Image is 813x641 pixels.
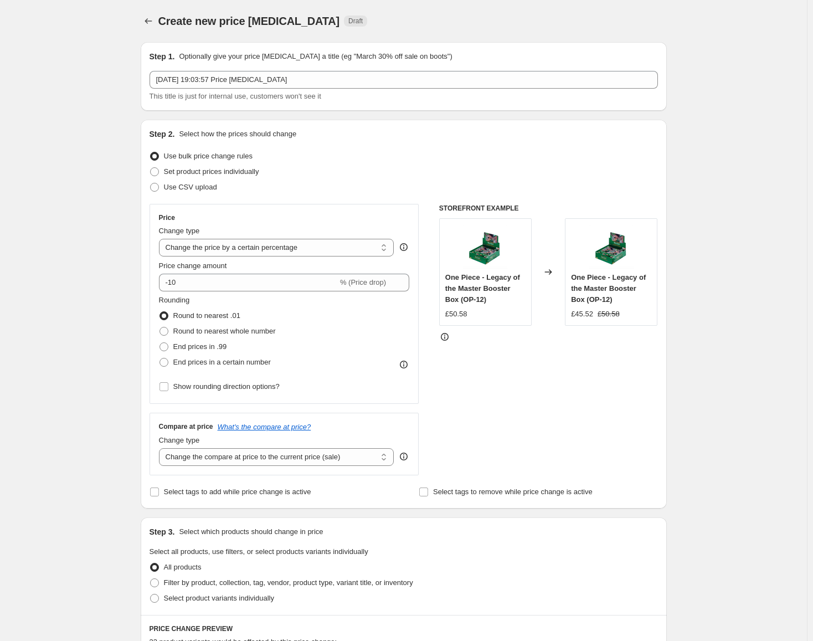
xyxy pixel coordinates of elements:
[348,17,363,25] span: Draft
[571,273,646,304] span: One Piece - Legacy of the Master Booster Box (OP-12)
[598,309,620,320] strike: £50.58
[159,422,213,431] h3: Compare at price
[173,342,227,351] span: End prices in .99
[150,51,175,62] h2: Step 1.
[159,436,200,444] span: Change type
[445,309,467,320] div: £50.58
[173,358,271,366] span: End prices in a certain number
[164,183,217,191] span: Use CSV upload
[571,309,593,320] div: £45.52
[179,526,323,537] p: Select which products should change in price
[218,423,311,431] button: What's the compare at price?
[150,547,368,556] span: Select all products, use filters, or select products variants individually
[164,152,253,160] span: Use bulk price change rules
[173,311,240,320] span: Round to nearest .01
[141,13,156,29] button: Price change jobs
[164,563,202,571] span: All products
[159,213,175,222] h3: Price
[158,15,340,27] span: Create new price [MEDICAL_DATA]
[173,382,280,391] span: Show rounding direction options?
[445,273,520,304] span: One Piece - Legacy of the Master Booster Box (OP-12)
[398,451,409,462] div: help
[164,578,413,587] span: Filter by product, collection, tag, vendor, product type, variant title, or inventory
[159,296,190,304] span: Rounding
[164,594,274,602] span: Select product variants individually
[179,51,452,62] p: Optionally give your price [MEDICAL_DATA] a title (eg "March 30% off sale on boots")
[439,204,658,213] h6: STOREFRONT EXAMPLE
[150,526,175,537] h2: Step 3.
[463,224,507,269] img: Scherm_afbeelding2025-08-20om11.28.57_11f19498-87f3-4d33-a696-87a7087f6817_80x.png
[340,278,386,286] span: % (Price drop)
[398,242,409,253] div: help
[150,129,175,140] h2: Step 2.
[150,71,658,89] input: 30% off holiday sale
[159,261,227,270] span: Price change amount
[173,327,276,335] span: Round to nearest whole number
[179,129,296,140] p: Select how the prices should change
[164,488,311,496] span: Select tags to add while price change is active
[150,624,658,633] h6: PRICE CHANGE PREVIEW
[150,92,321,100] span: This title is just for internal use, customers won't see it
[159,274,338,291] input: -15
[159,227,200,235] span: Change type
[433,488,593,496] span: Select tags to remove while price change is active
[164,167,259,176] span: Set product prices individually
[589,224,634,269] img: Scherm_afbeelding2025-08-20om11.28.57_11f19498-87f3-4d33-a696-87a7087f6817_80x.png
